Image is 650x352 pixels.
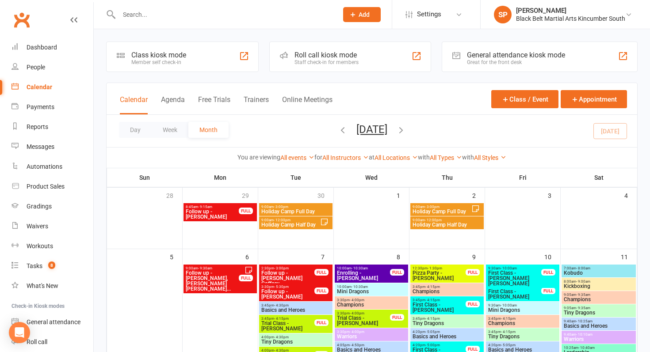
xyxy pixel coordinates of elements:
span: Add [359,11,370,18]
span: - 4:15pm [425,298,440,302]
span: - 4:30pm [274,303,289,307]
div: Roll call kiosk mode [294,51,359,59]
span: 3:45pm [412,285,482,289]
span: Enrolling - [PERSON_NAME] [336,270,390,281]
span: 9:00am [412,205,471,209]
span: 9:30am [488,303,558,307]
span: 3:45pm [488,330,558,334]
span: - 9:30am [198,266,212,270]
div: 3 [548,188,560,202]
a: Payments [11,97,93,117]
span: 9:30am [488,266,542,270]
div: 5 [170,249,182,264]
div: Dashboard [27,44,57,51]
div: Great for the front desk [467,59,565,65]
span: - 10:00am [501,266,517,270]
span: Mini Dragons [488,307,558,313]
th: Sun [107,168,183,187]
th: Thu [409,168,485,187]
strong: You are viewing [237,154,280,161]
span: 9:00am [185,266,239,270]
div: Messages [27,143,54,150]
div: 10 [544,249,560,264]
span: First Class - [PERSON_NAME] [PERSON_NAME] [488,270,542,286]
span: Warriors [336,334,406,339]
span: 10:00am [336,266,390,270]
a: General attendance kiosk mode [11,312,93,332]
span: 3:45pm [261,303,331,307]
button: Add [343,7,381,22]
a: Gradings [11,197,93,216]
a: Automations [11,157,93,177]
div: FULL [466,301,480,307]
span: 3:45pm [412,317,482,321]
span: Holiday Camp Full Day [261,209,331,214]
span: - 10:10am [576,333,593,337]
span: Basics and Heroes [563,323,634,329]
div: 8 [397,249,409,264]
div: Automations [27,163,62,170]
div: 9 [472,249,485,264]
span: Mini Dragons [336,289,406,294]
span: Pizza Party - [PERSON_NAME] [412,270,466,281]
a: Calendar [11,77,93,97]
span: Champions [563,297,634,302]
div: FULL [314,269,329,276]
div: 29 [242,188,258,202]
div: Payments [27,103,54,110]
div: 6 [245,249,258,264]
span: First Class - [PERSON_NAME] [412,302,466,313]
div: FULL [239,208,253,214]
span: - 9:35am [576,306,590,310]
span: - 12:00pm [425,218,442,222]
button: Appointment [561,90,627,108]
span: Kobudo [563,270,634,276]
span: - 4:00pm [350,311,364,315]
span: Tiny Dragons [261,339,331,344]
div: Reports [27,123,48,130]
div: 1 [397,188,409,202]
a: All events [280,154,314,161]
div: 28 [166,188,182,202]
button: Agenda [161,95,185,114]
span: Basics and Heroes [261,307,331,313]
span: - 3:00pm [274,205,288,209]
div: SP [494,6,512,23]
button: Free Trials [198,95,230,114]
span: 3:30pm [336,311,390,315]
div: 2 [472,188,485,202]
th: Fri [485,168,561,187]
strong: with [418,154,430,161]
span: 9:00am [412,218,482,222]
div: Tasks [27,262,42,269]
div: FULL [239,275,253,281]
span: 8:00am [563,280,634,284]
span: Tiny Dragons [488,334,558,339]
span: - 4:50pm [350,343,364,347]
div: FULL [314,319,329,326]
span: 3:45pm [412,298,466,302]
div: FULL [314,288,329,294]
th: Wed [334,168,409,187]
span: 10:25am [563,346,634,350]
span: 9:05am [563,306,634,310]
span: - 4:15pm [425,317,440,321]
span: 3:30pm [336,330,406,334]
span: Warriors [563,337,634,342]
span: Tiny Dragons [412,321,482,326]
span: 3:45pm [488,317,558,321]
span: - 10:40am [578,346,595,350]
div: Class kiosk mode [131,51,186,59]
div: 7 [321,249,333,264]
span: 3:30pm [336,298,406,302]
span: - 4:15pm [425,285,440,289]
span: 12:30pm [412,266,466,270]
span: - 5:05pm [501,343,516,347]
div: What's New [27,282,58,289]
div: FULL [466,269,480,276]
a: Waivers [11,216,93,236]
button: Month [188,122,229,138]
span: 4:20pm [412,343,466,347]
a: Product Sales [11,177,93,197]
span: 8:45am [185,205,239,209]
